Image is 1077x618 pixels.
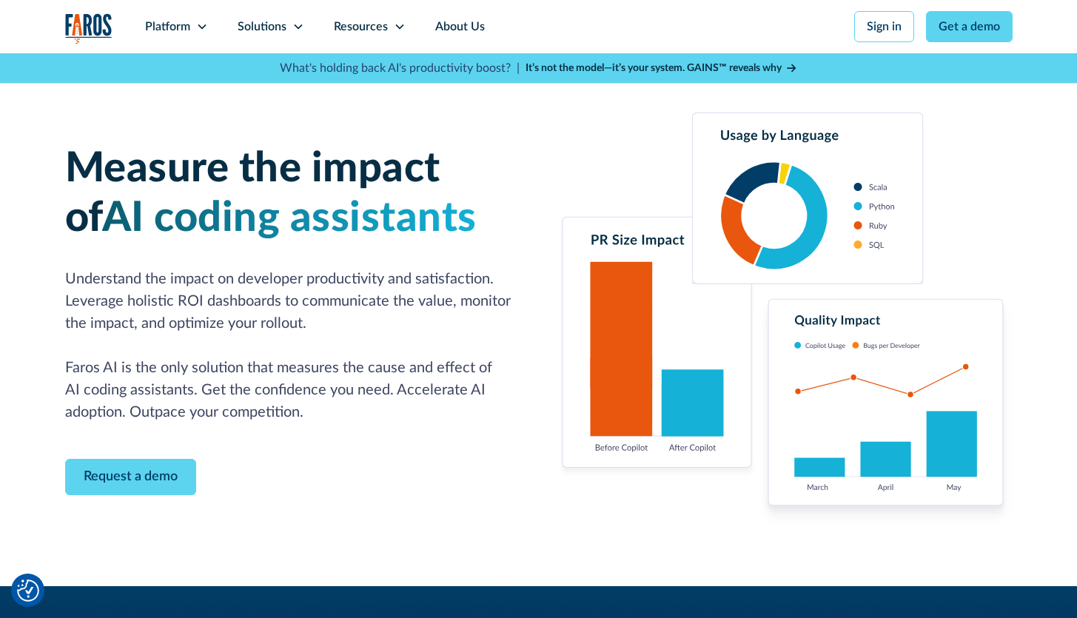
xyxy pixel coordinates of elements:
div: Solutions [238,18,286,36]
a: Contact Modal [65,459,196,495]
div: Resources [334,18,388,36]
strong: It’s not the model—it’s your system. GAINS™ reveals why [526,63,782,73]
p: Understand the impact on developer productivity and satisfaction. Leverage holistic ROI dashboard... [65,268,521,423]
div: Platform [145,18,190,36]
p: What's holding back AI's productivity boost? | [280,59,520,77]
a: It’s not the model—it’s your system. GAINS™ reveals why [526,61,798,76]
button: Cookie Settings [17,580,39,602]
a: Sign in [854,11,914,42]
span: AI coding assistants [102,198,477,239]
a: Get a demo [926,11,1013,42]
img: Revisit consent button [17,580,39,602]
h1: Measure the impact of [65,144,521,243]
a: home [65,13,113,44]
img: Charts tracking GitHub Copilot's usage and impact on velocity and quality [557,112,1013,527]
img: Logo of the analytics and reporting company Faros. [65,13,113,44]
